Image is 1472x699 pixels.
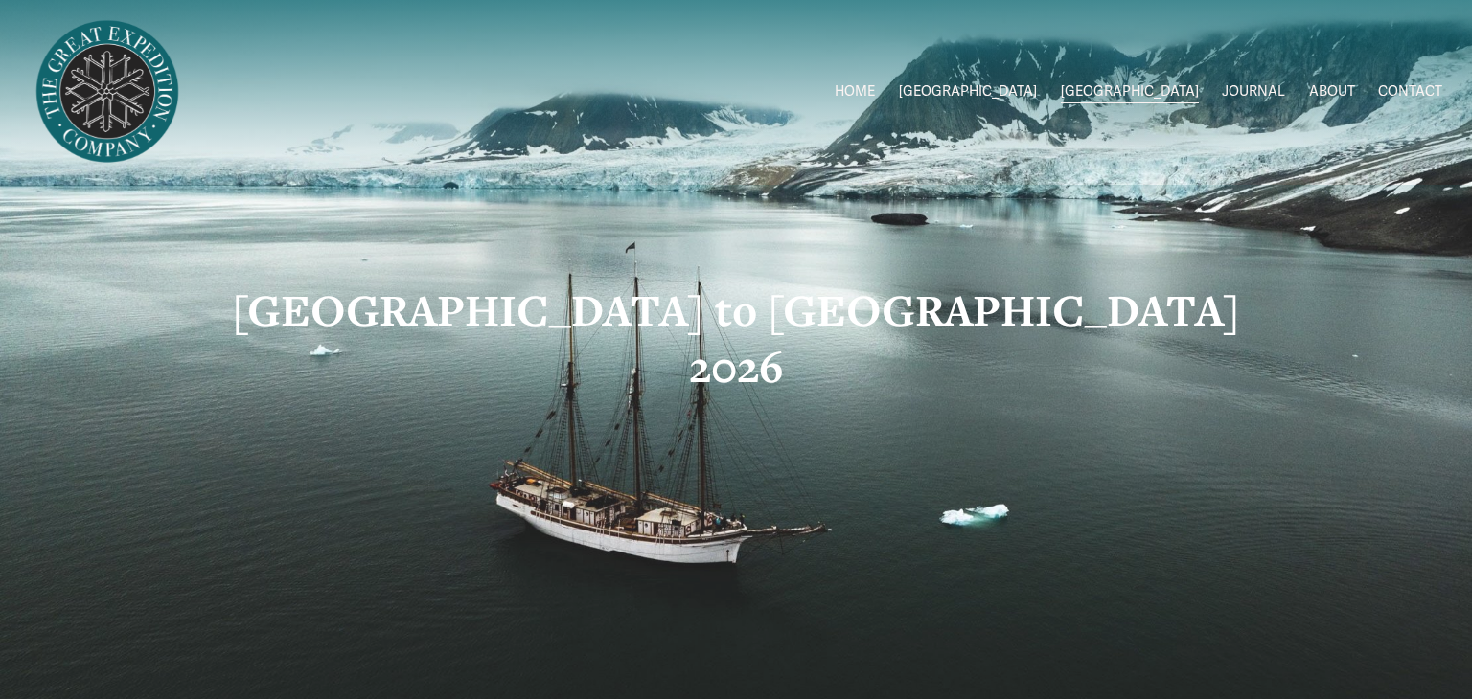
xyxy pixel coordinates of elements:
strong: [GEOGRAPHIC_DATA] to [GEOGRAPHIC_DATA] 2026 [232,281,1251,395]
span: [GEOGRAPHIC_DATA] [1061,79,1199,104]
a: ABOUT [1309,79,1355,106]
a: CONTACT [1378,79,1442,106]
img: Arctic Expeditions [30,14,185,169]
a: folder dropdown [1061,79,1199,106]
a: JOURNAL [1222,79,1285,106]
a: HOME [835,79,875,106]
a: folder dropdown [899,79,1037,106]
span: [GEOGRAPHIC_DATA] [899,79,1037,104]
